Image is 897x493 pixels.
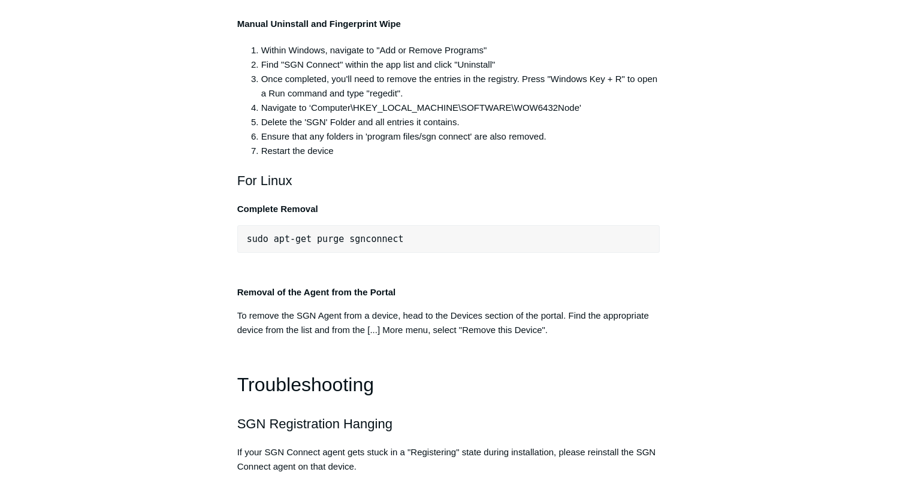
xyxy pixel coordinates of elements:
strong: Manual Uninstall and Fingerprint Wipe [237,19,401,29]
strong: Complete Removal [237,204,318,214]
h2: SGN Registration Hanging [237,413,660,434]
pre: sudo apt-get purge sgnconnect [237,225,660,253]
li: Navigate to ‘Computer\HKEY_LOCAL_MACHINE\SOFTWARE\WOW6432Node' [261,101,660,115]
h2: For Linux [237,170,660,191]
span: If your SGN Connect agent gets stuck in a "Registering" state during installation, please reinsta... [237,447,656,471]
li: Ensure that any folders in 'program files/sgn connect' are also removed. [261,129,660,144]
li: Once completed, you'll need to remove the entries in the registry. Press "Windows Key + R" to ope... [261,72,660,101]
li: Within Windows, navigate to "Add or Remove Programs" [261,43,660,58]
span: To remove the SGN Agent from a device, head to the Devices section of the portal. Find the approp... [237,310,649,335]
strong: Removal of the Agent from the Portal [237,287,395,297]
li: Restart the device [261,144,660,158]
h1: Troubleshooting [237,370,660,400]
li: Delete the 'SGN' Folder and all entries it contains. [261,115,660,129]
li: Find "SGN Connect" within the app list and click "Uninstall" [261,58,660,72]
